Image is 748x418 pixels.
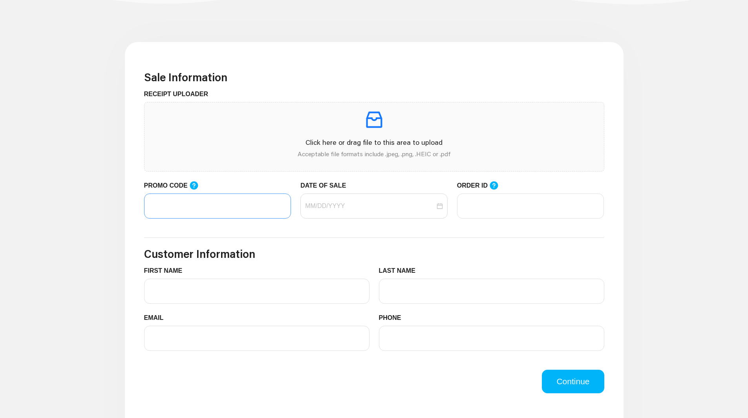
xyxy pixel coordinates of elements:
[144,181,206,191] label: PROMO CODE
[144,89,214,99] label: RECEIPT UPLOADER
[151,149,598,159] p: Acceptable file formats include .jpeg, .png, .HEIC or .pdf
[457,181,507,191] label: ORDER ID
[300,181,352,190] label: DATE OF SALE
[363,109,385,131] span: inbox
[144,326,369,351] input: EMAIL
[542,370,604,393] button: Continue
[144,266,188,276] label: FIRST NAME
[151,137,598,148] p: Click here or drag file to this area to upload
[144,71,604,84] h3: Sale Information
[379,313,407,323] label: PHONE
[144,279,369,304] input: FIRST NAME
[379,279,604,304] input: LAST NAME
[379,266,422,276] label: LAST NAME
[305,201,435,211] input: DATE OF SALE
[144,313,170,323] label: EMAIL
[379,326,604,351] input: PHONE
[144,247,604,261] h3: Customer Information
[144,102,604,171] span: inboxClick here or drag file to this area to uploadAcceptable file formats include .jpeg, .png, ....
